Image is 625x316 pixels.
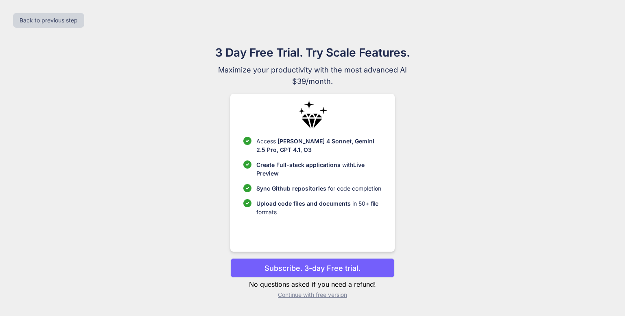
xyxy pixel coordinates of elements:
img: checklist [243,199,251,207]
p: with [256,160,381,178]
p: Subscribe. 3-day Free trial. [264,263,361,274]
span: Sync Github repositories [256,185,326,192]
button: Subscribe. 3-day Free trial. [230,258,394,278]
span: $39/month. [176,76,449,87]
span: [PERSON_NAME] 4 Sonnet, Gemini 2.5 Pro, GPT 4.1, O3 [256,138,374,153]
p: Continue with free version [230,291,394,299]
p: Access [256,137,381,154]
img: checklist [243,160,251,169]
p: for code completion [256,184,381,193]
img: checklist [243,137,251,145]
span: Maximize your productivity with the most advanced AI [176,64,449,76]
span: Upload code files and documents [256,200,351,207]
p: No questions asked if you need a refund! [230,279,394,289]
button: Back to previous step [13,13,84,28]
img: checklist [243,184,251,192]
span: Create Full-stack applications [256,161,342,168]
p: in 50+ file formats [256,199,381,216]
h1: 3 Day Free Trial. Try Scale Features. [176,44,449,61]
